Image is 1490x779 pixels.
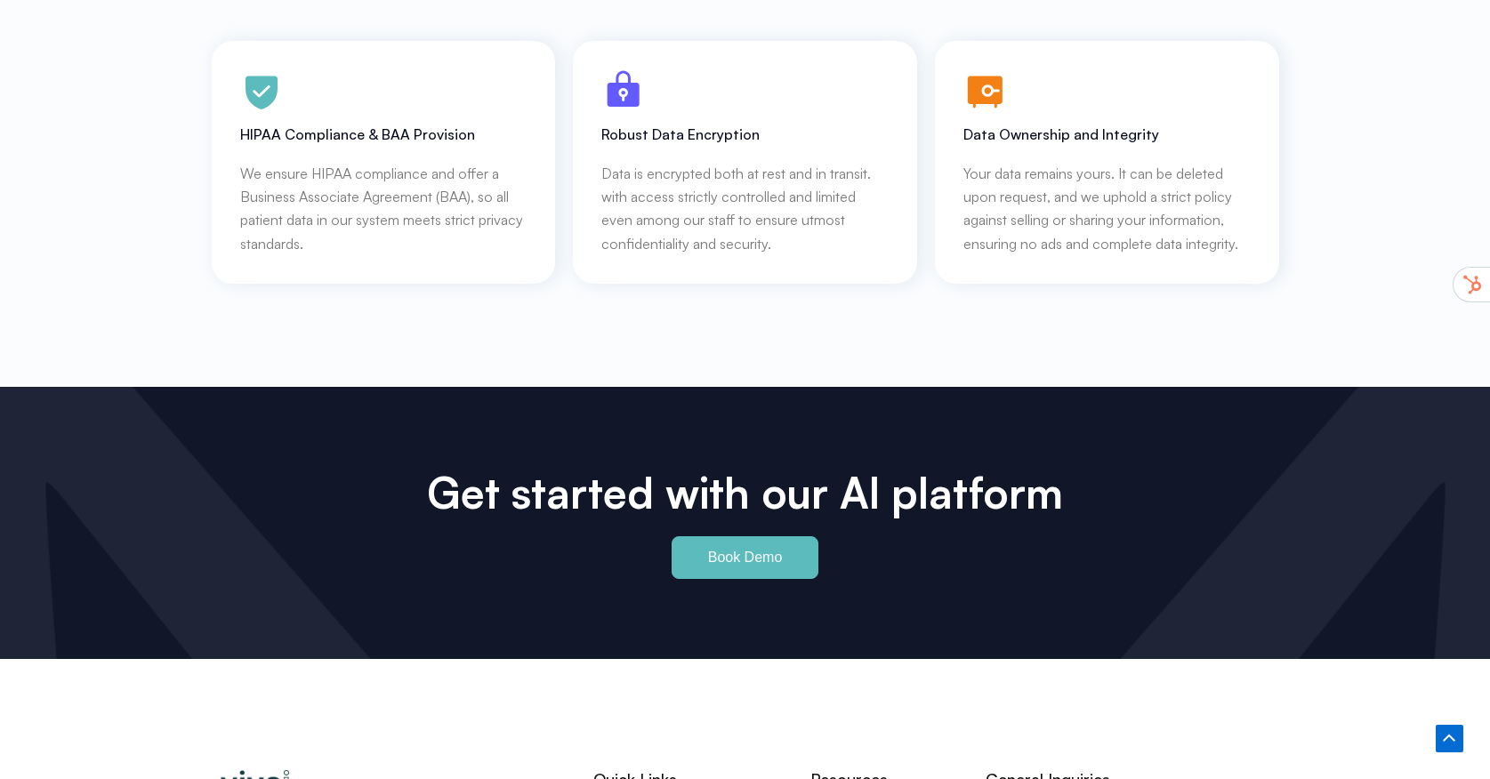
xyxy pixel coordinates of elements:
[963,125,1251,144] h3: Data Ownership and Integrity
[601,125,889,144] h3: Robust Data Encryption
[381,467,1110,518] h2: Get started with our Al platform
[963,162,1251,256] p: Your data remains yours. It can be deleted upon request, and we uphold a strict policy against se...
[240,125,528,144] h3: HIPAA Compliance & BAA Provision
[708,550,783,565] span: Book Demo
[601,162,889,256] p: Data is encrypted both at rest and in transit. with access strictly controlled and limited even a...
[240,162,528,256] p: We ensure HIPAA compliance and offer a Business Associate Agreement (BAA), so all patient data in...
[672,536,819,579] a: Book Demo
